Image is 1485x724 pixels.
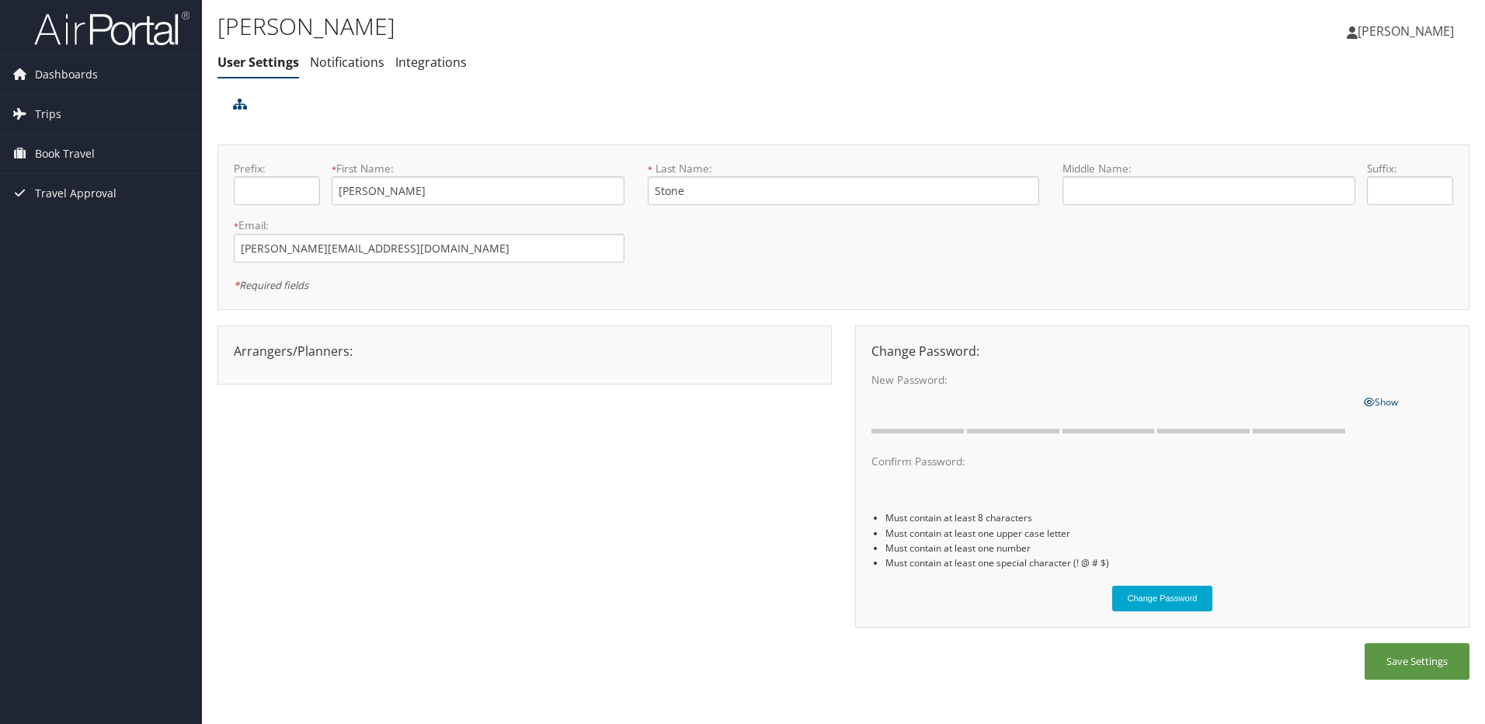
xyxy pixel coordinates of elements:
[1364,395,1398,409] span: Show
[885,510,1453,525] li: Must contain at least 8 characters
[648,161,1038,176] label: Last Name:
[871,372,1352,388] label: New Password:
[885,526,1453,541] li: Must contain at least one upper case letter
[35,174,117,213] span: Travel Approval
[332,161,624,176] label: First Name:
[234,278,308,292] em: Required fields
[1112,586,1213,611] button: Change Password
[860,342,1465,360] div: Change Password:
[1358,23,1454,40] span: [PERSON_NAME]
[234,161,320,176] label: Prefix:
[1347,8,1469,54] a: [PERSON_NAME]
[217,10,1052,43] h1: [PERSON_NAME]
[35,95,61,134] span: Trips
[871,454,1352,469] label: Confirm Password:
[34,10,190,47] img: airportal-logo.png
[222,342,827,360] div: Arrangers/Planners:
[35,55,98,94] span: Dashboards
[217,54,299,71] a: User Settings
[885,555,1453,570] li: Must contain at least one special character (! @ # $)
[1364,392,1398,409] a: Show
[1367,161,1453,176] label: Suffix:
[310,54,384,71] a: Notifications
[885,541,1453,555] li: Must contain at least one number
[1062,161,1355,176] label: Middle Name:
[1365,643,1469,680] button: Save Settings
[35,134,95,173] span: Book Travel
[395,54,467,71] a: Integrations
[234,218,624,233] label: Email:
